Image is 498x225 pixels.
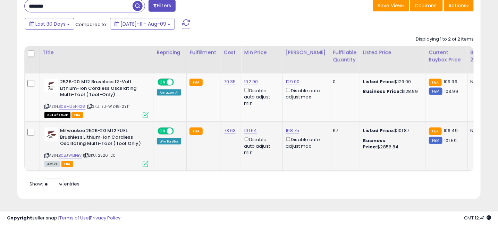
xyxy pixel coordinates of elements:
a: B08JWL1PBV [59,153,82,158]
div: Fulfillable Quantity [333,49,357,63]
div: BB Share 24h. [471,49,496,63]
span: 109.99 [444,78,457,85]
b: Milwaukee 2526-20 M12 FUEL Brushless Lithium-Ion Cordless Oscillating Multi-Tool (Tool Only) [60,128,144,149]
b: Listed Price: [363,127,395,134]
span: 2025-09-9 12:41 GMT [464,215,491,221]
a: 101.64 [244,127,257,134]
span: 103.99 [444,88,458,95]
span: [DATE]-11 - Aug-09 [120,20,166,27]
small: FBA [429,79,442,86]
img: 41jbc-BNF0L._SL40_.jpg [44,79,58,93]
span: Compared to: [75,21,107,28]
small: FBM [429,137,442,144]
a: B08MZ5N428 [59,104,85,110]
small: FBA [189,79,202,86]
div: Listed Price [363,49,423,56]
span: 106.49 [444,127,458,134]
div: Min Price [244,49,280,56]
span: Last 30 Days [35,20,66,27]
a: 168.75 [286,127,299,134]
a: 79.35 [224,78,236,85]
small: FBA [429,128,442,135]
b: Listed Price: [363,78,395,85]
span: OFF [173,128,184,134]
div: Win BuyBox [157,138,182,145]
b: Business Price: [363,88,401,95]
span: All listings that are currently out of stock and unavailable for purchase on Amazon [44,112,70,118]
span: Columns [415,2,437,9]
div: Fulfillment [189,49,218,56]
div: 67 [333,128,355,134]
span: 101.59 [444,137,457,144]
span: OFF [173,79,184,85]
div: ASIN: [44,79,149,117]
a: 73.63 [224,127,236,134]
div: Cost [224,49,238,56]
div: N/A [471,128,493,134]
div: N/A [471,79,493,85]
b: Business Price: [363,137,386,150]
img: 31T4aQivgML._SL40_.jpg [44,128,58,141]
div: Displaying 1 to 2 of 2 items [416,36,474,43]
button: Last 30 Days [25,18,74,30]
div: 0 [333,79,355,85]
span: | SKU: 2526-20 [83,153,116,158]
a: Privacy Policy [90,215,120,221]
span: ON [158,128,167,134]
span: | SKU: EU-WZ48-2Y1T [86,104,130,109]
div: ASIN: [44,128,149,166]
div: Disable auto adjust max [286,136,324,149]
span: FBA [61,161,73,167]
span: All listings currently available for purchase on Amazon [44,161,60,167]
div: Disable auto adjust min [244,87,277,106]
button: [DATE]-11 - Aug-09 [110,18,175,30]
a: 129.00 [286,78,299,85]
div: $101.87 [363,128,421,134]
div: $129.00 [363,79,421,85]
small: FBM [429,88,442,95]
div: Amazon AI [157,89,181,96]
div: $128.99 [363,88,421,95]
div: $2856.84 [363,138,421,150]
div: seller snap | | [7,215,120,222]
div: Disable auto adjust max [286,87,324,100]
strong: Copyright [7,215,32,221]
div: Disable auto adjust min [244,136,277,156]
div: Repricing [157,49,184,56]
div: Title [43,49,151,56]
small: FBA [189,128,202,135]
div: Current Buybox Price [429,49,465,63]
b: 2526-20 M12 Brushless 12-Volt Lithium-Ion Cordless Oscillating Multi-Tool (Tool-Only) [60,79,144,100]
span: FBA [71,112,83,118]
a: 102.00 [244,78,258,85]
span: ON [158,79,167,85]
a: Terms of Use [59,215,89,221]
span: Show: entries [29,181,79,187]
div: [PERSON_NAME] [286,49,327,56]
